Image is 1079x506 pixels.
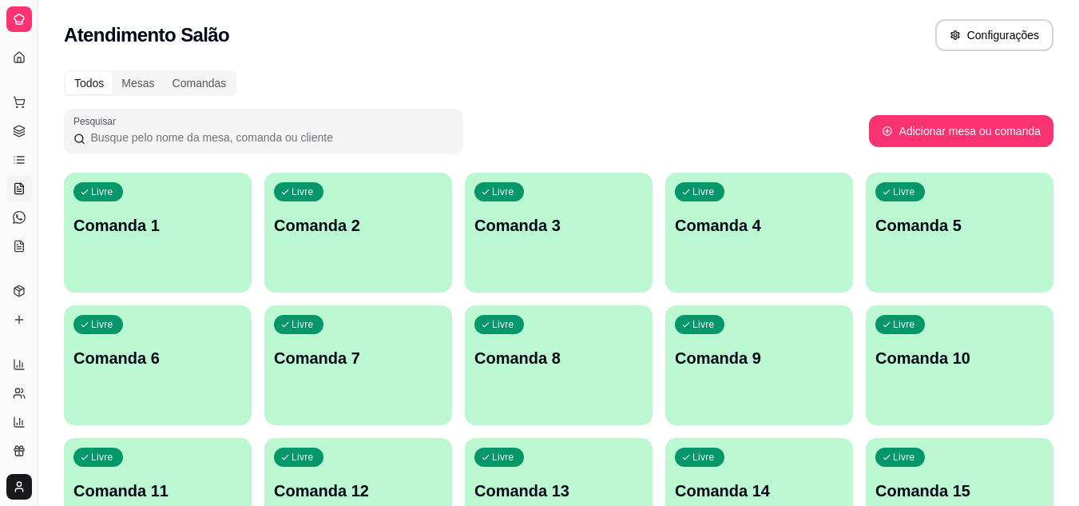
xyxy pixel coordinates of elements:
[474,480,643,502] p: Comanda 13
[875,480,1044,502] p: Comanda 15
[869,115,1053,147] button: Adicionar mesa ou comanda
[73,480,242,502] p: Comanda 11
[91,185,113,198] p: Livre
[274,347,442,369] p: Comanda 7
[474,214,643,237] p: Comanda 3
[893,185,915,198] p: Livre
[866,305,1053,425] button: LivreComanda 10
[465,173,653,293] button: LivreComanda 3
[474,347,643,369] p: Comanda 8
[274,480,442,502] p: Comanda 12
[893,451,915,464] p: Livre
[292,185,314,198] p: Livre
[91,451,113,464] p: Livre
[64,305,252,425] button: LivreComanda 6
[91,318,113,331] p: Livre
[64,173,252,293] button: LivreComanda 1
[675,214,843,237] p: Comanda 4
[692,318,715,331] p: Livre
[866,173,1053,293] button: LivreComanda 5
[73,214,242,237] p: Comanda 1
[875,347,1044,369] p: Comanda 10
[73,114,121,128] label: Pesquisar
[875,214,1044,237] p: Comanda 5
[73,347,242,369] p: Comanda 6
[264,173,452,293] button: LivreComanda 2
[692,185,715,198] p: Livre
[64,22,229,48] h2: Atendimento Salão
[492,451,514,464] p: Livre
[85,129,454,145] input: Pesquisar
[113,72,163,94] div: Mesas
[665,305,853,425] button: LivreComanda 9
[935,19,1053,51] button: Configurações
[65,72,113,94] div: Todos
[465,305,653,425] button: LivreComanda 8
[893,318,915,331] p: Livre
[274,214,442,237] p: Comanda 2
[492,318,514,331] p: Livre
[665,173,853,293] button: LivreComanda 4
[492,185,514,198] p: Livre
[675,480,843,502] p: Comanda 14
[692,451,715,464] p: Livre
[675,347,843,369] p: Comanda 9
[292,318,314,331] p: Livre
[264,305,452,425] button: LivreComanda 7
[292,451,314,464] p: Livre
[164,72,236,94] div: Comandas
